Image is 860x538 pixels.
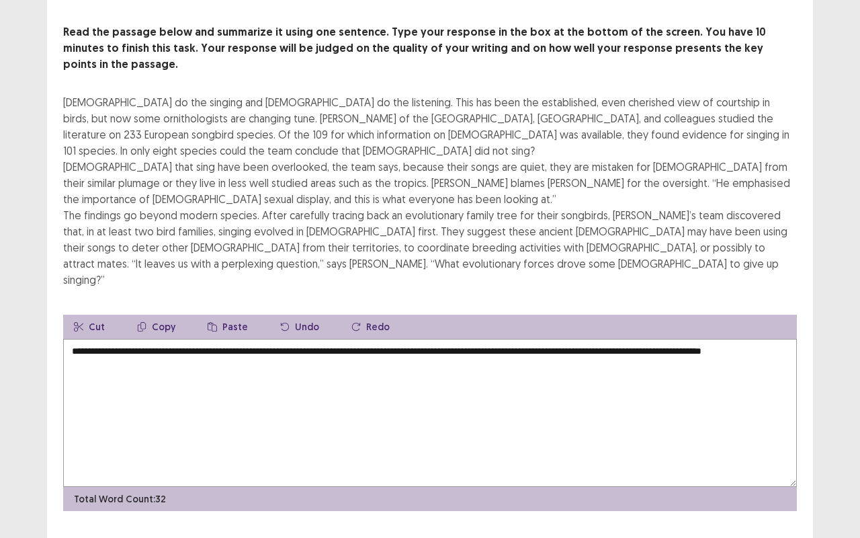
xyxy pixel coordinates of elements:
button: Undo [269,315,330,339]
div: [DEMOGRAPHIC_DATA] do the singing and [DEMOGRAPHIC_DATA] do the listening. This has been the esta... [63,94,797,288]
button: Paste [197,315,259,339]
button: Cut [63,315,116,339]
button: Redo [341,315,400,339]
p: Total Word Count: 32 [74,492,166,506]
p: Read the passage below and summarize it using one sentence. Type your response in the box at the ... [63,24,797,73]
button: Copy [126,315,186,339]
